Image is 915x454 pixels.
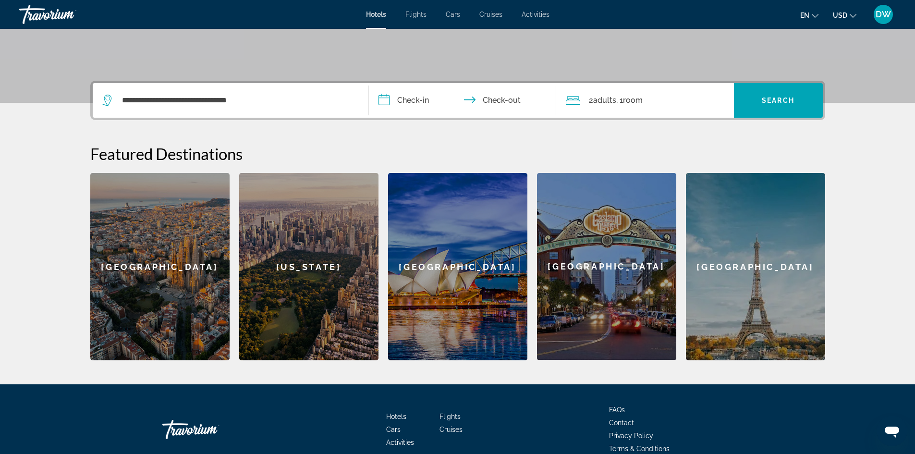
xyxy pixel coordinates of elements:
[93,83,823,118] div: Search widget
[616,94,643,107] span: , 1
[479,11,502,18] a: Cruises
[386,413,406,420] a: Hotels
[405,11,427,18] a: Flights
[593,96,616,105] span: Adults
[686,173,825,360] a: [GEOGRAPHIC_DATA]
[800,8,818,22] button: Change language
[762,97,794,104] span: Search
[609,419,634,427] a: Contact
[369,83,556,118] button: Check in and out dates
[162,415,258,444] a: Travorium
[446,11,460,18] a: Cars
[90,173,230,360] a: [GEOGRAPHIC_DATA]
[239,173,378,360] a: [US_STATE]
[877,416,907,446] iframe: Button to launch messaging window
[833,8,856,22] button: Change currency
[609,445,670,453] a: Terms & Conditions
[589,94,616,107] span: 2
[537,173,676,360] a: [GEOGRAPHIC_DATA]
[800,12,809,19] span: en
[386,439,414,446] a: Activities
[623,96,643,105] span: Room
[609,406,625,414] a: FAQs
[871,4,896,25] button: User Menu
[90,144,825,163] h2: Featured Destinations
[388,173,527,360] a: [GEOGRAPHIC_DATA]
[19,2,115,27] a: Travorium
[439,426,463,433] a: Cruises
[876,10,891,19] span: DW
[366,11,386,18] a: Hotels
[439,413,461,420] a: Flights
[609,432,653,440] a: Privacy Policy
[522,11,549,18] a: Activities
[734,83,823,118] button: Search
[556,83,734,118] button: Travelers: 2 adults, 0 children
[386,426,401,433] a: Cars
[833,12,847,19] span: USD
